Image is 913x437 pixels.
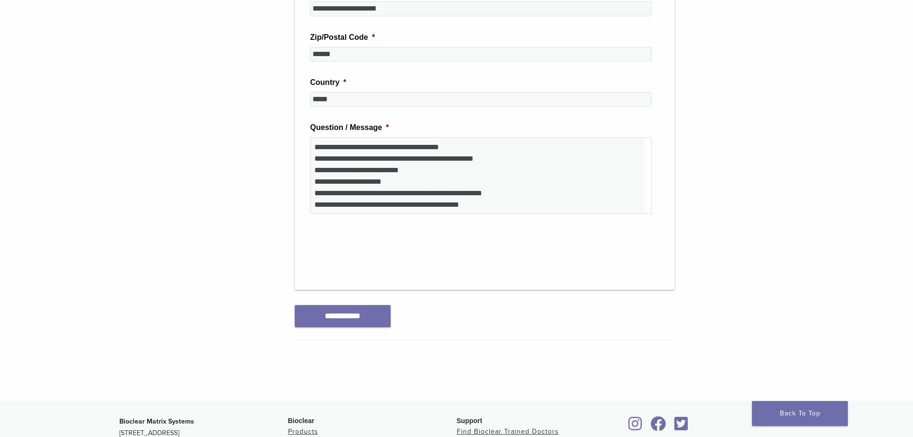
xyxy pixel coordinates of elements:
[752,401,848,426] a: Back To Top
[310,123,389,133] label: Question / Message
[625,422,646,432] a: Bioclear
[288,417,314,425] span: Bioclear
[310,33,375,43] label: Zip/Postal Code
[647,422,670,432] a: Bioclear
[671,422,692,432] a: Bioclear
[310,229,456,267] iframe: reCAPTCHA
[310,78,347,88] label: Country
[457,417,483,425] span: Support
[119,417,194,425] strong: Bioclear Matrix Systems
[457,427,559,436] a: Find Bioclear Trained Doctors
[288,427,318,436] a: Products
